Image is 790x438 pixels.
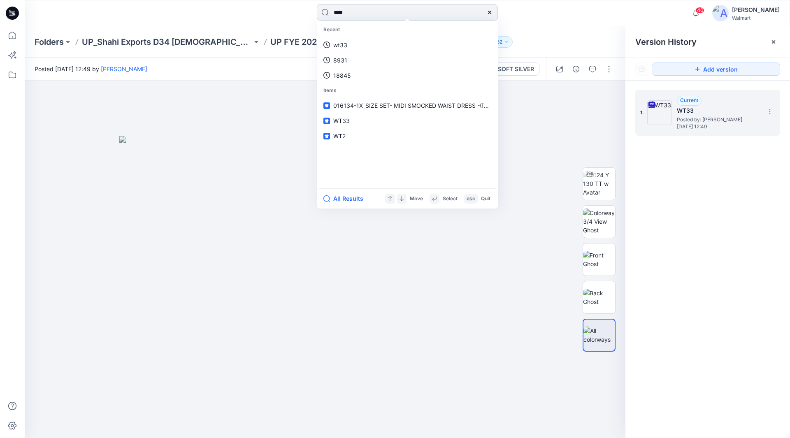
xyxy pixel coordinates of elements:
[333,117,350,124] span: WT33
[635,63,648,76] button: Show Hidden Versions
[333,102,502,109] span: 016134-1X_SIZE SET- MIDI SMOCKED WAIST DRESS -([DATE])
[82,36,252,48] a: UP_Shahi Exports D34 [DEMOGRAPHIC_DATA] Tops
[647,100,672,125] img: WT33
[270,36,441,48] a: UP FYE 2027 S2 D34 [DEMOGRAPHIC_DATA] Woven Tops
[640,109,644,116] span: 1.
[323,194,369,204] button: All Results
[497,37,502,46] p: 52
[583,171,615,197] img: 2024 Y 130 TT w Avatar
[732,15,780,21] div: Walmart
[583,327,615,344] img: All colorways
[443,195,458,203] p: Select
[333,132,346,139] span: WT2
[318,37,496,53] a: wt33
[35,65,147,73] span: Posted [DATE] 12:49 by
[35,36,64,48] a: Folders
[583,251,615,268] img: Front Ghost
[770,39,777,45] button: Close
[486,36,513,48] button: 52
[695,7,704,14] span: 40
[583,289,615,306] img: Back Ghost
[677,124,759,130] span: [DATE] 12:49
[318,83,496,98] p: Items
[652,63,780,76] button: Add version
[677,116,759,124] span: Posted by: Rahul Singh
[318,128,496,144] a: WT2
[583,209,615,234] img: Colorway 3/4 View Ghost
[333,71,351,80] p: 18845
[680,97,698,103] span: Current
[101,65,147,72] a: [PERSON_NAME]
[483,63,539,76] button: SOFT SILVER
[318,53,496,68] a: 8931
[333,56,347,65] p: 8931
[732,5,780,15] div: [PERSON_NAME]
[712,5,729,21] img: avatar
[635,37,697,47] span: Version History
[410,195,423,203] p: Move
[467,195,475,203] p: esc
[318,22,496,37] p: Recent
[569,63,583,76] button: Details
[318,113,496,128] a: WT33
[318,68,496,83] a: 18845
[481,195,490,203] p: Quit
[677,106,759,116] h5: WT33
[333,41,347,49] p: wt33
[498,65,534,74] div: SOFT SILVER
[318,98,496,113] a: 016134-1X_SIZE SET- MIDI SMOCKED WAIST DRESS -([DATE])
